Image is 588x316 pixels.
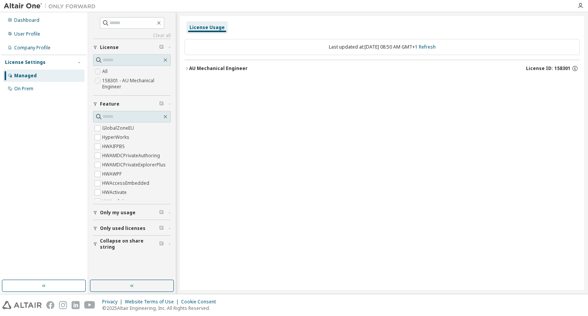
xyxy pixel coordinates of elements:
[100,44,119,50] span: License
[102,67,109,76] label: All
[159,225,164,231] span: Clear filter
[102,142,126,151] label: HWAIFPBS
[189,24,225,31] div: License Usage
[100,210,136,216] span: Only my usage
[46,301,54,309] img: facebook.svg
[93,39,171,56] button: License
[102,151,162,160] label: HWAMDCPrivateAuthoring
[102,160,167,169] label: HWAMDCPrivateExplorerPlus
[14,73,37,79] div: Managed
[159,101,164,107] span: Clear filter
[59,301,67,309] img: instagram.svg
[185,60,580,77] button: AU Mechanical EngineerLicense ID: 158301
[102,179,151,188] label: HWAccessEmbedded
[84,301,95,309] img: youtube.svg
[14,31,40,37] div: User Profile
[14,86,33,92] div: On Prem
[102,299,125,305] div: Privacy
[14,45,51,51] div: Company Profile
[2,301,42,309] img: altair_logo.svg
[102,133,131,142] label: HyperWorks
[125,299,181,305] div: Website Terms of Use
[185,39,580,55] div: Last updated at: [DATE] 08:50 AM GMT+1
[159,241,164,247] span: Clear filter
[14,17,39,23] div: Dashboard
[181,299,220,305] div: Cookie Consent
[419,44,436,50] a: Refresh
[93,220,171,237] button: Only used licenses
[93,204,171,221] button: Only my usage
[102,76,171,91] label: 158301 - AU Mechanical Engineer
[102,305,220,311] p: © 2025 Altair Engineering, Inc. All Rights Reserved.
[526,65,570,72] span: License ID: 158301
[5,59,46,65] div: License Settings
[159,44,164,50] span: Clear filter
[100,238,159,250] span: Collapse on share string
[100,101,119,107] span: Feature
[102,124,136,133] label: GlobalZoneEU
[102,197,127,206] label: HWAcufwh
[102,169,123,179] label: HWAWPF
[4,2,100,10] img: Altair One
[93,33,171,39] a: Clear all
[93,236,171,252] button: Collapse on share string
[159,210,164,216] span: Clear filter
[72,301,80,309] img: linkedin.svg
[93,96,171,112] button: Feature
[189,65,248,72] div: AU Mechanical Engineer
[100,225,145,231] span: Only used licenses
[102,188,128,197] label: HWActivate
